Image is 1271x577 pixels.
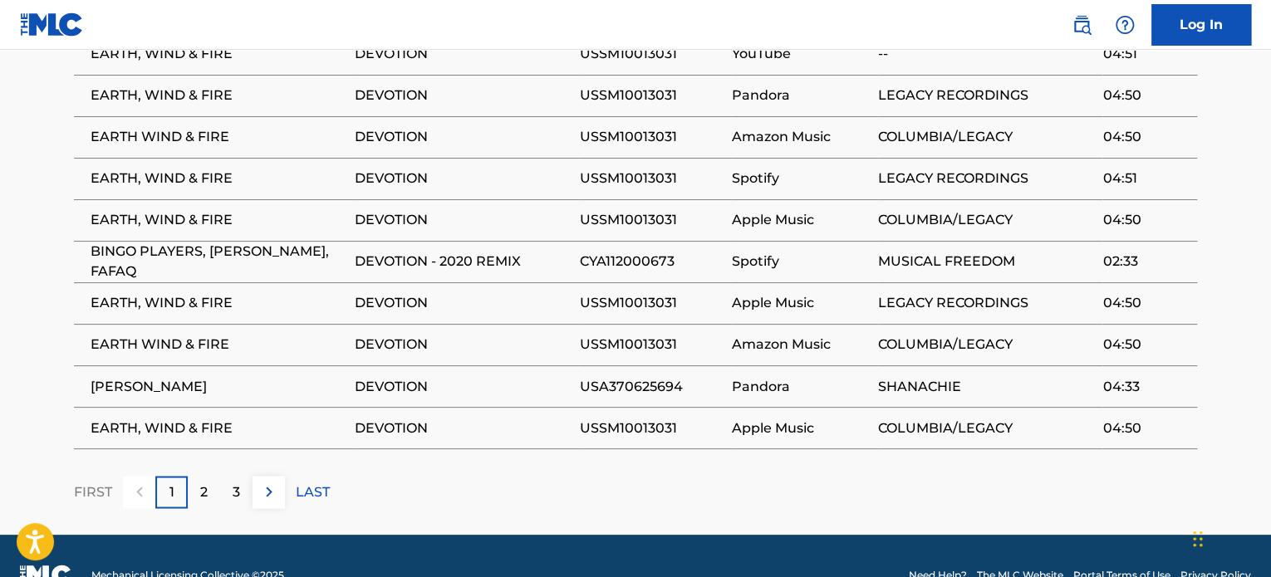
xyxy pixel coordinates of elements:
[355,252,571,271] span: DEVOTION - 2020 REMIX
[878,335,1094,355] span: COLUMBIA/LEGACY
[91,376,346,396] span: [PERSON_NAME]
[732,418,870,438] span: Apple Music
[579,127,723,147] span: USSM10013031
[878,252,1094,271] span: MUSICAL FREEDOM
[74,482,112,501] p: FIRST
[233,482,240,501] p: 3
[579,376,723,396] span: USA370625694
[878,293,1094,313] span: LEGACY RECORDINGS
[91,242,346,281] span: BINGO PLAYERS, [PERSON_NAME], FAFAQ
[1102,252,1189,271] span: 02:33
[91,210,346,230] span: EARTH, WIND & FIRE
[579,86,723,105] span: USSM10013031
[355,418,571,438] span: DEVOTION
[91,44,346,64] span: EARTH, WIND & FIRE
[1102,418,1189,438] span: 04:50
[732,210,870,230] span: Apple Music
[355,335,571,355] span: DEVOTION
[1102,169,1189,188] span: 04:51
[732,169,870,188] span: Spotify
[1151,4,1251,46] a: Log In
[355,44,571,64] span: DEVOTION
[878,127,1094,147] span: COLUMBIA/LEGACY
[1102,376,1189,396] span: 04:33
[579,210,723,230] span: USSM10013031
[355,127,571,147] span: DEVOTION
[732,127,870,147] span: Amazon Music
[579,418,723,438] span: USSM10013031
[91,127,346,147] span: EARTH WIND & FIRE
[20,12,84,37] img: MLC Logo
[732,86,870,105] span: Pandora
[579,335,723,355] span: USSM10013031
[1188,497,1271,577] iframe: Chat Widget
[200,482,208,501] p: 2
[878,169,1094,188] span: LEGACY RECORDINGS
[878,86,1094,105] span: LEGACY RECORDINGS
[91,169,346,188] span: EARTH, WIND & FIRE
[355,169,571,188] span: DEVOTION
[732,335,870,355] span: Amazon Music
[579,293,723,313] span: USSM10013031
[732,293,870,313] span: Apple Music
[579,169,723,188] span: USSM10013031
[1102,210,1189,230] span: 04:50
[1102,127,1189,147] span: 04:50
[1108,8,1141,42] div: Help
[91,418,346,438] span: EARTH, WIND & FIRE
[579,252,723,271] span: CYA112000673
[1115,15,1135,35] img: help
[91,293,346,313] span: EARTH, WIND & FIRE
[732,376,870,396] span: Pandora
[296,482,330,501] p: LAST
[355,210,571,230] span: DEVOTION
[878,418,1094,438] span: COLUMBIA/LEGACY
[169,482,174,501] p: 1
[355,86,571,105] span: DEVOTION
[91,335,346,355] span: EARTH WIND & FIRE
[1072,15,1092,35] img: search
[878,210,1094,230] span: COLUMBIA/LEGACY
[732,44,870,64] span: YouTube
[91,86,346,105] span: EARTH, WIND & FIRE
[579,44,723,64] span: USSM10013031
[878,44,1094,64] span: --
[1193,514,1203,564] div: Drag
[1065,8,1098,42] a: Public Search
[355,376,571,396] span: DEVOTION
[1102,293,1189,313] span: 04:50
[259,482,279,501] img: right
[1102,44,1189,64] span: 04:51
[355,293,571,313] span: DEVOTION
[732,252,870,271] span: Spotify
[878,376,1094,396] span: SHANACHIE
[1102,86,1189,105] span: 04:50
[1102,335,1189,355] span: 04:50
